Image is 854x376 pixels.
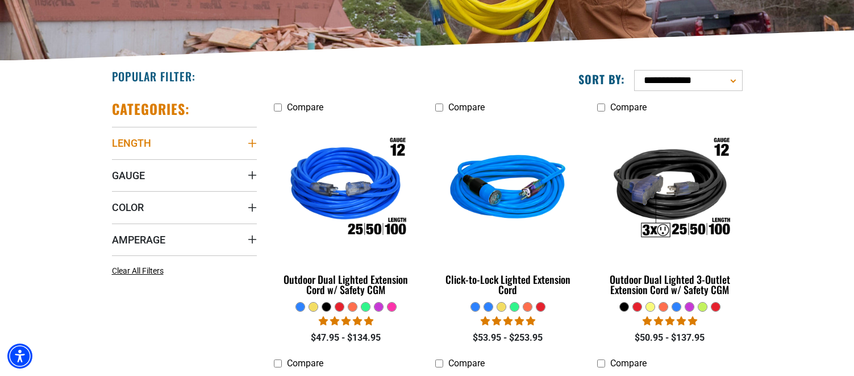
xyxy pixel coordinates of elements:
a: Clear All Filters [112,265,168,277]
span: 4.80 stars [643,316,697,327]
div: Click-to-Lock Lighted Extension Cord [435,274,580,295]
div: Accessibility Menu [7,344,32,369]
span: Compare [448,358,485,369]
a: blue Click-to-Lock Lighted Extension Cord [435,118,580,301]
div: $53.95 - $253.95 [435,331,580,345]
a: Outdoor Dual Lighted Extension Cord w/ Safety CGM Outdoor Dual Lighted Extension Cord w/ Safety CGM [274,118,419,301]
span: Compare [610,102,647,113]
a: Outdoor Dual Lighted 3-Outlet Extension Cord w/ Safety CGM Outdoor Dual Lighted 3-Outlet Extensio... [597,118,742,301]
span: Amperage [112,233,165,246]
span: Clear All Filters [112,266,164,275]
span: Length [112,137,151,150]
div: $47.95 - $134.95 [274,331,419,345]
h2: Categories: [112,100,190,118]
summary: Length [112,127,257,159]
span: Compare [287,358,323,369]
img: Outdoor Dual Lighted Extension Cord w/ Safety CGM [274,124,418,255]
span: Color [112,201,144,214]
div: Outdoor Dual Lighted 3-Outlet Extension Cord w/ Safety CGM [597,274,742,295]
summary: Color [112,191,257,223]
div: $50.95 - $137.95 [597,331,742,345]
span: 4.81 stars [319,316,373,327]
span: Gauge [112,169,145,182]
img: blue [436,124,580,255]
summary: Gauge [112,159,257,191]
span: Compare [287,102,323,113]
label: Sort by: [578,72,625,86]
summary: Amperage [112,224,257,255]
span: 4.87 stars [481,316,535,327]
span: Compare [610,358,647,369]
h2: Popular Filter: [112,69,195,84]
span: Compare [448,102,485,113]
img: Outdoor Dual Lighted 3-Outlet Extension Cord w/ Safety CGM [598,124,741,255]
div: Outdoor Dual Lighted Extension Cord w/ Safety CGM [274,274,419,295]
